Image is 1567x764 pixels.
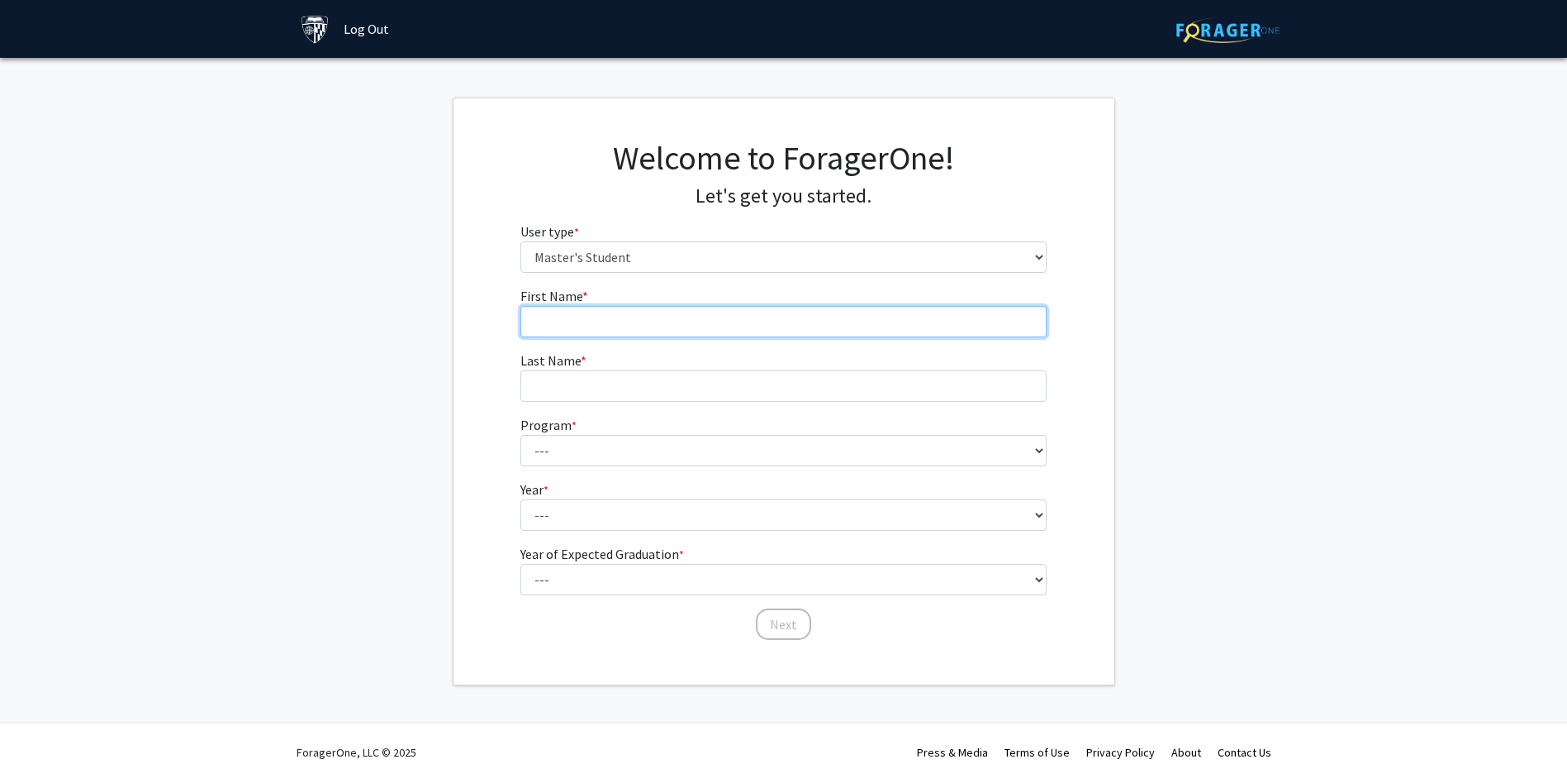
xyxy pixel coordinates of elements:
[520,222,579,241] label: User type
[520,544,684,564] label: Year of Expected Graduation
[520,138,1047,178] h1: Welcome to ForagerOne!
[520,184,1047,208] h4: Let's get you started.
[520,415,577,435] label: Program
[12,690,70,752] iframe: Chat
[1171,745,1201,760] a: About
[1176,17,1280,43] img: ForagerOne Logo
[520,352,581,369] span: Last Name
[520,480,548,499] label: Year
[301,15,330,44] img: Johns Hopkins University Logo
[756,609,811,640] button: Next
[1086,745,1155,760] a: Privacy Policy
[1004,745,1070,760] a: Terms of Use
[520,288,582,304] span: First Name
[917,745,988,760] a: Press & Media
[1218,745,1271,760] a: Contact Us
